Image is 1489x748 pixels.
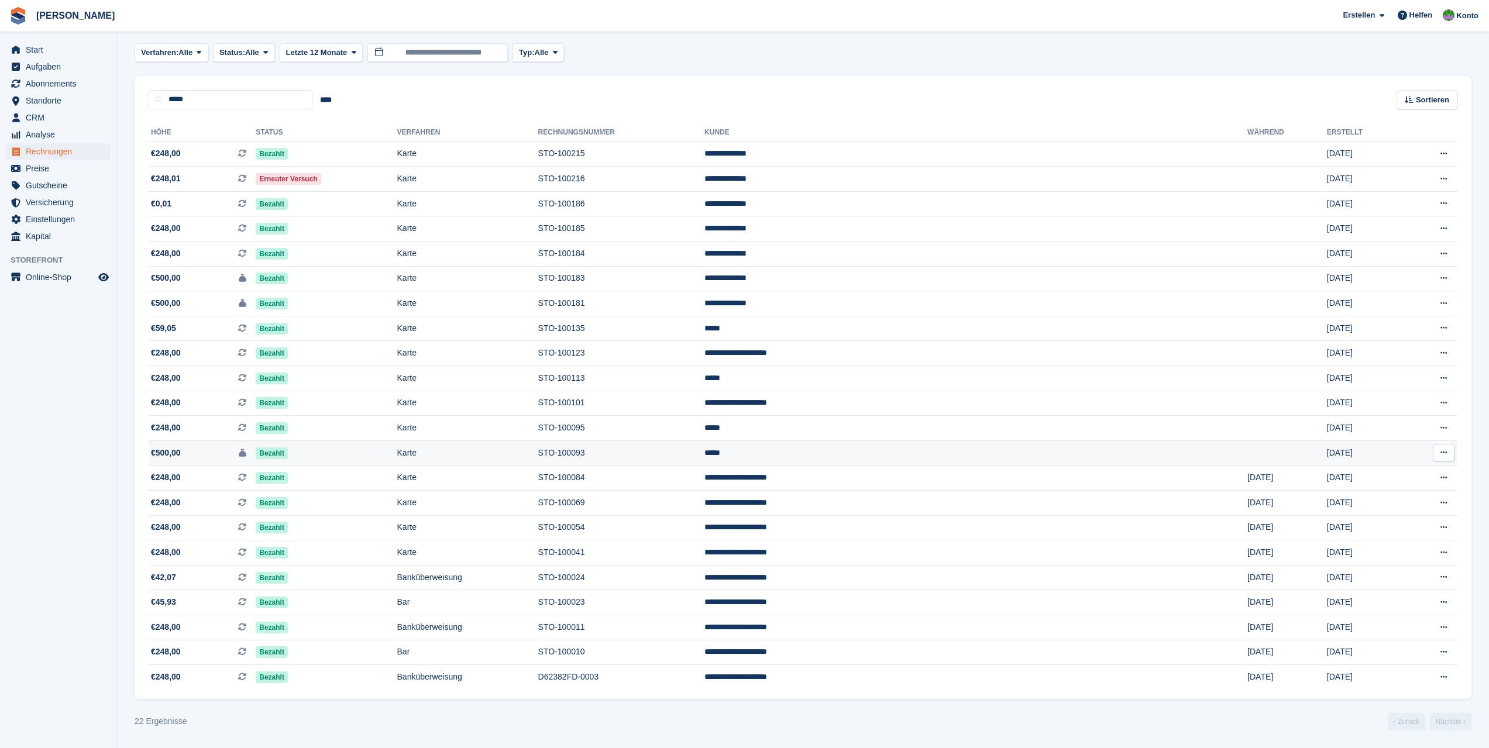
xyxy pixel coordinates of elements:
td: STO-100123 [538,341,705,366]
td: [DATE] [1247,665,1327,690]
a: menu [6,177,111,194]
a: [PERSON_NAME] [32,6,119,25]
td: [DATE] [1247,491,1327,516]
td: [DATE] [1247,565,1327,590]
span: €248,00 [151,147,181,160]
a: menu [6,160,111,177]
span: Erstellen [1343,9,1375,21]
span: Storefront [11,254,116,266]
span: Alle [245,47,259,58]
td: Karte [397,291,538,316]
span: Bezahlt [256,497,288,509]
td: [DATE] [1247,515,1327,540]
a: Vorschau-Shop [97,270,111,284]
td: Karte [397,540,538,566]
span: €248,00 [151,372,181,384]
td: [DATE] [1327,291,1404,316]
span: Bezahlt [256,397,288,409]
td: [DATE] [1327,416,1404,441]
a: menu [6,194,111,211]
span: €248,00 [151,546,181,559]
td: [DATE] [1247,466,1327,491]
span: Bezahlt [256,547,288,559]
button: Status: Alle [213,43,275,63]
span: Status: [219,47,245,58]
td: STO-100095 [538,416,705,441]
span: Bezahlt [256,572,288,584]
a: menu [6,92,111,109]
a: menu [6,211,111,227]
td: Karte [397,167,538,192]
td: Karte [397,242,538,267]
td: [DATE] [1247,590,1327,615]
td: [DATE] [1327,391,1404,416]
td: Karte [397,142,538,167]
span: €42,07 [151,571,176,584]
td: Karte [397,416,538,441]
td: [DATE] [1327,266,1404,291]
td: STO-100041 [538,540,705,566]
td: Karte [397,440,538,466]
span: Start [26,42,96,58]
a: menu [6,126,111,143]
td: [DATE] [1327,242,1404,267]
td: [DATE] [1327,440,1404,466]
td: Bar [397,640,538,665]
span: €248,00 [151,646,181,658]
span: Bezahlt [256,148,288,160]
a: Nächste [1430,713,1471,730]
td: STO-100215 [538,142,705,167]
td: STO-100183 [538,266,705,291]
span: Bezahlt [256,248,288,260]
td: STO-100069 [538,491,705,516]
td: [DATE] [1327,167,1404,192]
th: Erstellt [1327,123,1404,142]
a: menu [6,58,111,75]
span: Einstellungen [26,211,96,227]
td: STO-100113 [538,366,705,391]
span: Erneuter Versuch [256,173,321,185]
td: Karte [397,266,538,291]
td: Banküberweisung [397,565,538,590]
td: STO-100101 [538,391,705,416]
td: STO-100024 [538,565,705,590]
span: Bezahlt [256,422,288,434]
a: menu [6,143,111,160]
td: Karte [397,316,538,341]
span: Bezahlt [256,522,288,533]
div: 22 Ergebnisse [135,715,187,728]
span: Typ: [519,47,534,58]
span: €500,00 [151,447,181,459]
th: Verfahren [397,123,538,142]
span: Bezahlt [256,273,288,284]
span: Bezahlt [256,298,288,309]
td: [DATE] [1327,341,1404,366]
span: CRM [26,109,96,126]
span: Konto [1456,10,1478,22]
td: [DATE] [1327,590,1404,615]
span: €248,00 [151,497,181,509]
span: €248,00 [151,422,181,434]
span: €248,00 [151,471,181,484]
td: Karte [397,191,538,216]
td: STO-100184 [538,242,705,267]
td: [DATE] [1327,615,1404,640]
span: Bezahlt [256,198,288,210]
td: Bar [397,590,538,615]
a: menu [6,109,111,126]
td: [DATE] [1247,640,1327,665]
span: Bezahlt [256,447,288,459]
span: Rechnungen [26,143,96,160]
span: Standorte [26,92,96,109]
td: Banküberweisung [397,615,538,640]
img: stora-icon-8386f47178a22dfd0bd8f6a31ec36ba5ce8667c1dd55bd0f319d3a0aa187defe.svg [9,7,27,25]
span: Letzte 12 Monate [286,47,348,58]
td: [DATE] [1327,191,1404,216]
td: Karte [397,216,538,242]
td: D62382FD-0003 [538,665,705,690]
td: Karte [397,491,538,516]
td: STO-100011 [538,615,705,640]
td: [DATE] [1247,540,1327,566]
span: Bezahlt [256,597,288,608]
span: €248,00 [151,521,181,533]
